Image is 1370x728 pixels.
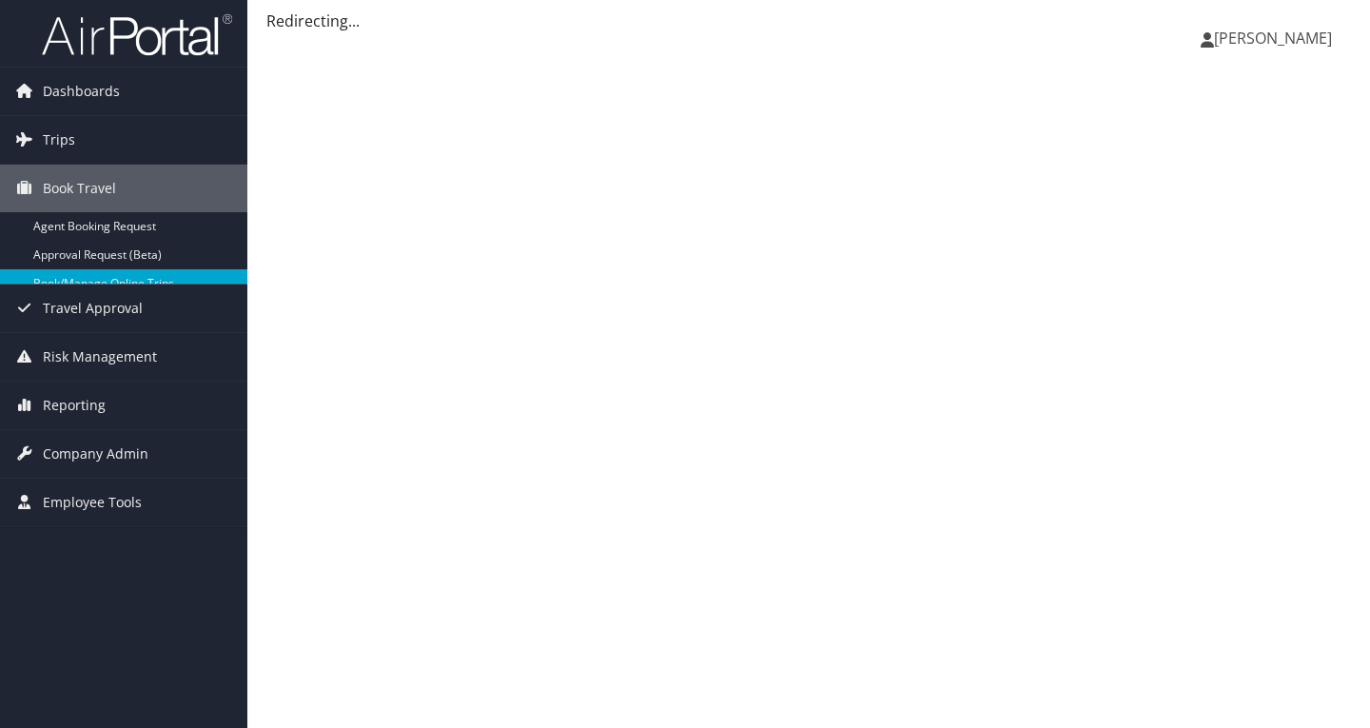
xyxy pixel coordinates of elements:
[43,285,143,332] span: Travel Approval
[42,12,232,57] img: airportal-logo.png
[43,382,106,429] span: Reporting
[266,10,1351,32] div: Redirecting...
[1201,10,1351,67] a: [PERSON_NAME]
[43,116,75,164] span: Trips
[43,333,157,381] span: Risk Management
[43,68,120,115] span: Dashboards
[1214,28,1332,49] span: [PERSON_NAME]
[43,165,116,212] span: Book Travel
[43,430,148,478] span: Company Admin
[43,479,142,526] span: Employee Tools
